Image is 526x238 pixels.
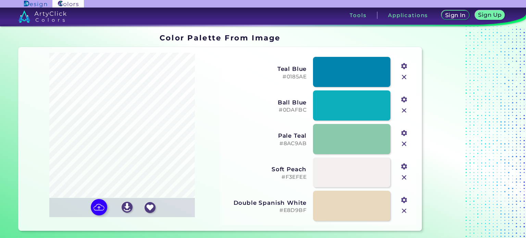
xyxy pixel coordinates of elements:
h3: Tools [350,13,366,18]
h3: Double Spanish White [225,199,306,206]
img: logo_artyclick_colors_white.svg [18,10,67,23]
h5: #E8D9BF [225,207,306,214]
h5: Sign Up [479,12,501,17]
a: Sign Up [476,11,503,20]
h5: #F3EFEE [225,174,306,180]
h5: #0185AE [225,74,306,80]
img: ArtyClick Design logo [24,1,47,7]
h5: #8AC9AB [225,140,306,147]
h3: Soft Peach [225,166,306,173]
a: Sign In [443,11,468,20]
img: icon_close.svg [400,73,409,82]
img: icon_close.svg [400,173,409,182]
img: icon picture [91,199,107,215]
h3: Pale Teal [225,132,306,139]
img: icon_close.svg [400,206,409,215]
h3: Teal Blue [225,65,306,72]
h3: Applications [388,13,428,18]
h5: #0DAFBC [225,107,306,113]
img: icon_close.svg [400,139,409,148]
img: icon_favourite_white.svg [145,202,155,213]
img: icon_download_white.svg [122,202,133,213]
h3: Ball Blue [225,99,306,106]
h1: Color Palette From Image [160,33,281,43]
img: icon_close.svg [400,106,409,115]
h5: Sign In [446,13,465,18]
